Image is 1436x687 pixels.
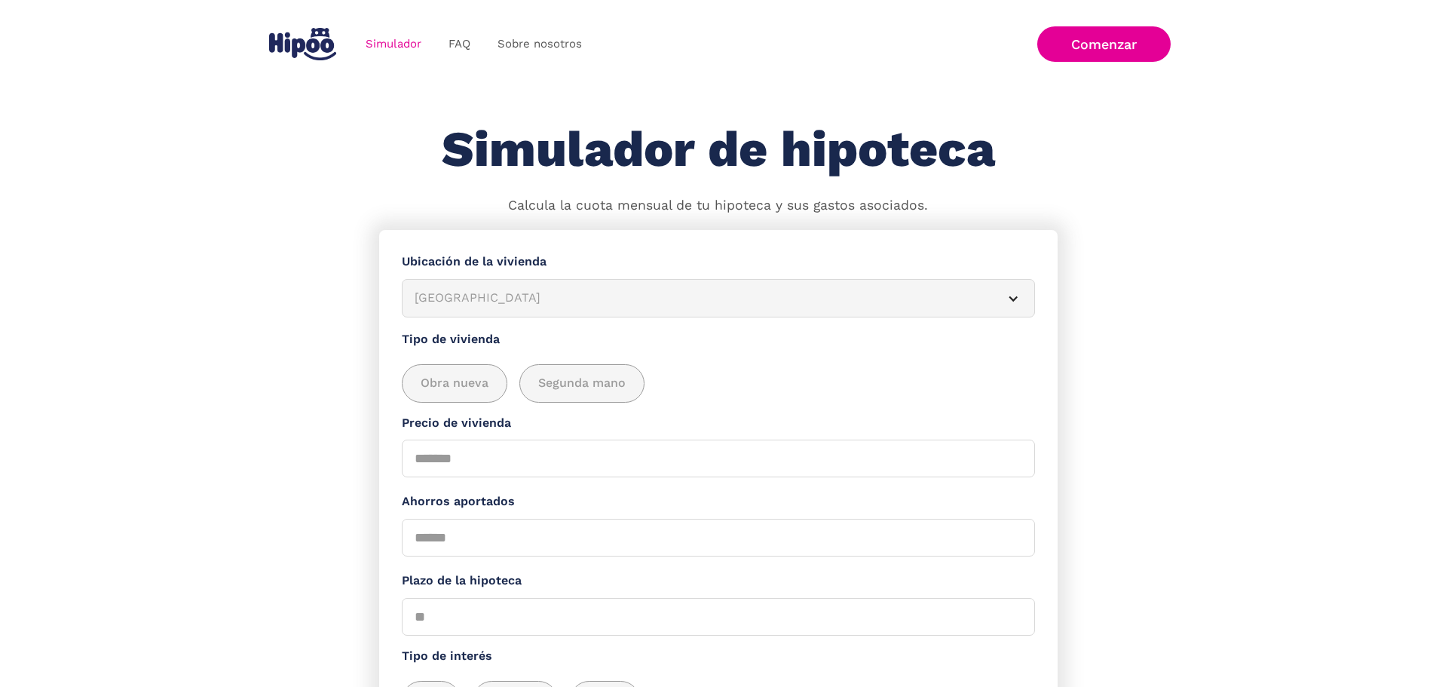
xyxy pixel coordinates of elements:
label: Tipo de vivienda [402,330,1035,349]
a: Comenzar [1037,26,1171,62]
label: Tipo de interés [402,647,1035,666]
article: [GEOGRAPHIC_DATA] [402,279,1035,317]
label: Precio de vivienda [402,414,1035,433]
label: Ubicación de la vivienda [402,253,1035,271]
h1: Simulador de hipoteca [442,122,995,177]
div: add_description_here [402,364,1035,403]
a: Sobre nosotros [484,29,596,59]
a: FAQ [435,29,484,59]
a: Simulador [352,29,435,59]
span: Obra nueva [421,374,488,393]
label: Ahorros aportados [402,492,1035,511]
div: [GEOGRAPHIC_DATA] [415,289,986,308]
span: Segunda mano [538,374,626,393]
p: Calcula la cuota mensual de tu hipoteca y sus gastos asociados. [508,196,928,216]
a: home [266,22,340,66]
label: Plazo de la hipoteca [402,572,1035,590]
